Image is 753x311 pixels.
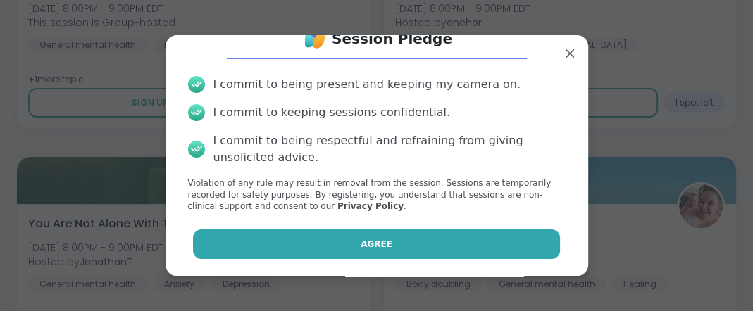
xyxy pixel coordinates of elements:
[188,177,566,212] p: Violation of any rule may result in removal from the session. Sessions are temporarily recorded f...
[361,238,392,250] span: Agree
[213,104,451,121] div: I commit to keeping sessions confidential.
[193,229,560,259] button: Agree
[213,132,566,166] div: I commit to being respectful and refraining from giving unsolicited advice.
[213,76,521,93] div: I commit to being present and keeping my camera on.
[332,29,452,49] h1: Session Pledge
[301,25,329,53] img: ShareWell Logo
[337,201,404,211] a: Privacy Policy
